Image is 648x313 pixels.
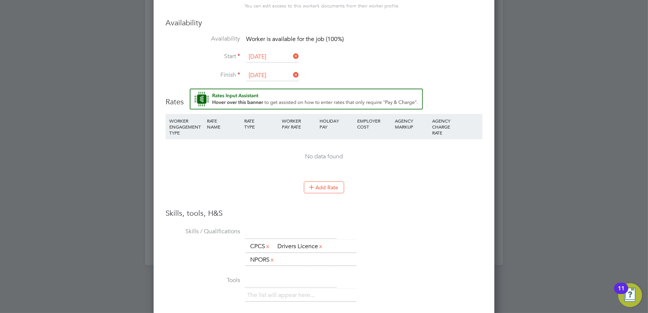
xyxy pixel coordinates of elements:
label: Start [166,53,240,60]
label: Finish [166,71,240,79]
a: x [270,255,275,265]
div: 11 [618,288,625,298]
li: The list will appear here... [247,290,318,300]
div: RATE TYPE [243,114,280,133]
a: x [318,241,323,251]
input: Select one [246,70,299,81]
div: No data found [173,153,475,161]
div: AGENCY CHARGE RATE [430,114,455,139]
h3: Rates [166,89,482,107]
input: Select one [246,51,299,63]
div: You can edit access to this worker’s documents from their worker profile. [245,1,400,10]
label: Skills / Qualifications [166,228,240,235]
li: CPCS [247,241,273,252]
button: Rate Assistant [190,89,423,110]
label: Tools [166,276,240,284]
div: RATE NAME [205,114,243,133]
button: Add Rate [304,181,344,193]
div: EMPLOYER COST [355,114,393,133]
span: Worker is available for the job (100%) [246,35,344,43]
li: Drivers Licence [274,241,326,252]
li: NPORS [247,255,278,265]
h3: Skills, tools, H&S [166,208,482,218]
div: AGENCY MARKUP [393,114,431,133]
div: WORKER ENGAGEMENT TYPE [167,114,205,139]
a: x [265,241,270,251]
button: Open Resource Center, 11 new notifications [618,283,642,307]
label: Availability [166,35,240,43]
div: HOLIDAY PAY [318,114,355,133]
h3: Availability [166,18,482,28]
div: WORKER PAY RATE [280,114,318,133]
